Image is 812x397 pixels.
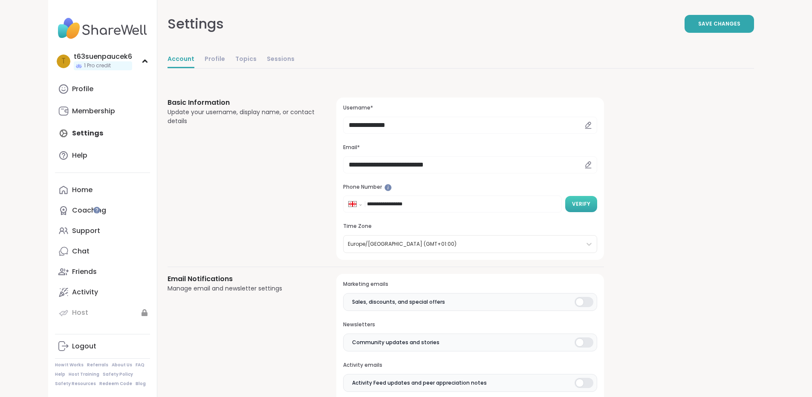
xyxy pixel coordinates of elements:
a: Safety Policy [103,371,133,377]
a: Topics [235,51,257,68]
a: Help [55,145,150,166]
h3: Activity emails [343,362,597,369]
iframe: Spotlight [93,207,100,213]
div: Membership [72,106,115,116]
a: Profile [55,79,150,99]
div: Manage email and newsletter settings [168,284,316,293]
h3: Basic Information [168,98,316,108]
a: FAQ [136,362,144,368]
a: Help [55,371,65,377]
a: Support [55,221,150,241]
h3: Time Zone [343,223,597,230]
h3: Marketing emails [343,281,597,288]
button: Verify [565,196,597,212]
div: Profile [72,84,93,94]
div: Settings [168,14,224,34]
div: Logout [72,342,96,351]
div: Friends [72,267,97,276]
h3: Email* [343,144,597,151]
h3: Email Notifications [168,274,316,284]
a: Coaching [55,200,150,221]
a: Membership [55,101,150,121]
h3: Newsletters [343,321,597,328]
div: Coaching [72,206,106,215]
a: Friends [55,262,150,282]
div: Host [72,308,88,317]
div: Chat [72,247,90,256]
div: Update your username, display name, or contact details [168,108,316,126]
a: Account [168,51,194,68]
h3: Phone Number [343,184,597,191]
a: Sessions [267,51,295,68]
iframe: Spotlight [384,184,392,191]
a: Profile [205,51,225,68]
a: Referrals [87,362,108,368]
a: Safety Resources [55,381,96,387]
a: Redeem Code [99,381,132,387]
a: Activity [55,282,150,302]
span: Verify [572,200,590,208]
span: 1 Pro credit [84,62,111,69]
div: t63suenpaucek6 [74,52,132,61]
a: Home [55,180,150,200]
span: Sales, discounts, and special offers [352,298,445,306]
div: Home [72,185,92,195]
a: How It Works [55,362,84,368]
span: Save Changes [698,20,740,28]
a: Host [55,302,150,323]
span: Activity Feed updates and peer appreciation notes [352,379,487,387]
a: About Us [112,362,132,368]
button: Save Changes [685,15,754,33]
span: Community updates and stories [352,339,439,346]
a: Chat [55,241,150,262]
span: t [61,56,66,67]
div: Help [72,151,87,160]
img: ShareWell Nav Logo [55,14,150,43]
h3: Username* [343,104,597,112]
div: Support [72,226,100,236]
a: Logout [55,336,150,357]
a: Host Training [69,371,99,377]
a: Blog [136,381,146,387]
div: Activity [72,288,98,297]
